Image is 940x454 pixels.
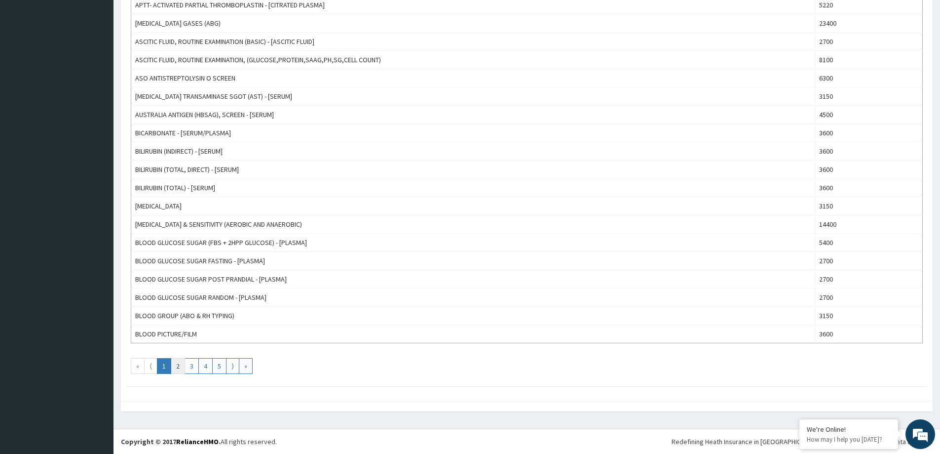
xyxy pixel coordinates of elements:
div: We're Online! [807,425,891,434]
td: 14400 [815,215,923,234]
td: [MEDICAL_DATA] GASES (ABG) [131,14,815,33]
td: BLOOD GROUP (ABO & RH TYPING) [131,307,815,325]
td: 4500 [815,106,923,124]
td: BILIRUBIN (TOTAL, DIRECT) - [SERUM] [131,161,815,179]
td: 3150 [815,197,923,215]
div: Redefining Heath Insurance in [GEOGRAPHIC_DATA] using Telemedicine and Data Science! [672,437,933,447]
td: 3600 [815,161,923,179]
td: BICARBONATE - [SERUM/PLASMA] [131,124,815,142]
a: Go to first page [131,358,145,374]
td: ASO ANTISTREPTOLYSIN O SCREEN [131,69,815,87]
strong: Copyright © 2017 . [121,437,221,446]
td: BLOOD GLUCOSE SUGAR RANDOM - [PLASMA] [131,289,815,307]
td: 5400 [815,234,923,252]
td: BLOOD GLUCOSE SUGAR POST PRANDIAL - [PLASMA] [131,270,815,289]
td: 3600 [815,179,923,197]
textarea: Type your message and hit 'Enter' [5,270,188,304]
td: ASCITIC FLUID, ROUTINE EXAMINATION, (GLUCOSE,PROTEIN,SAAG,PH,SG,CELL COUNT) [131,51,815,69]
td: AUSTRALIA ANTIGEN (HBSAG), SCREEN - [SERUM] [131,106,815,124]
p: How may I help you today? [807,435,891,444]
td: 3150 [815,307,923,325]
td: 3600 [815,142,923,161]
td: BLOOD PICTURE/FILM [131,325,815,343]
td: BLOOD GLUCOSE SUGAR FASTING - [PLASMA] [131,252,815,270]
a: Go to page number 5 [212,358,226,374]
span: We're online! [57,124,136,224]
td: 2700 [815,33,923,51]
a: Go to page number 2 [171,358,185,374]
td: 2700 [815,252,923,270]
a: Go to page number 4 [198,358,213,374]
a: Go to previous page [144,358,157,374]
a: Go to page number 3 [185,358,199,374]
td: [MEDICAL_DATA] & SENSITIVITY (AEROBIC AND ANAEROBIC) [131,215,815,234]
td: BILIRUBIN (INDIRECT) - [SERUM] [131,142,815,161]
td: 3600 [815,325,923,343]
a: Go to last page [239,358,253,374]
td: 2700 [815,289,923,307]
a: RelianceHMO [176,437,219,446]
a: Go to page number 1 [157,358,171,374]
td: 8100 [815,51,923,69]
td: ASCITIC FLUID, ROUTINE EXAMINATION (BASIC) - [ASCITIC FLUID] [131,33,815,51]
footer: All rights reserved. [113,429,940,454]
div: Minimize live chat window [162,5,186,29]
a: Go to next page [226,358,239,374]
img: d_794563401_company_1708531726252_794563401 [18,49,40,74]
td: 3150 [815,87,923,106]
td: [MEDICAL_DATA] TRANSAMINASE SGOT (AST) - [SERUM] [131,87,815,106]
div: Chat with us now [51,55,166,68]
td: 3600 [815,124,923,142]
td: 2700 [815,270,923,289]
td: BLOOD GLUCOSE SUGAR (FBS + 2HPP GLUCOSE) - [PLASMA] [131,234,815,252]
td: 23400 [815,14,923,33]
td: 6300 [815,69,923,87]
td: [MEDICAL_DATA] [131,197,815,215]
td: BILIRUBIN (TOTAL) - [SERUM] [131,179,815,197]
